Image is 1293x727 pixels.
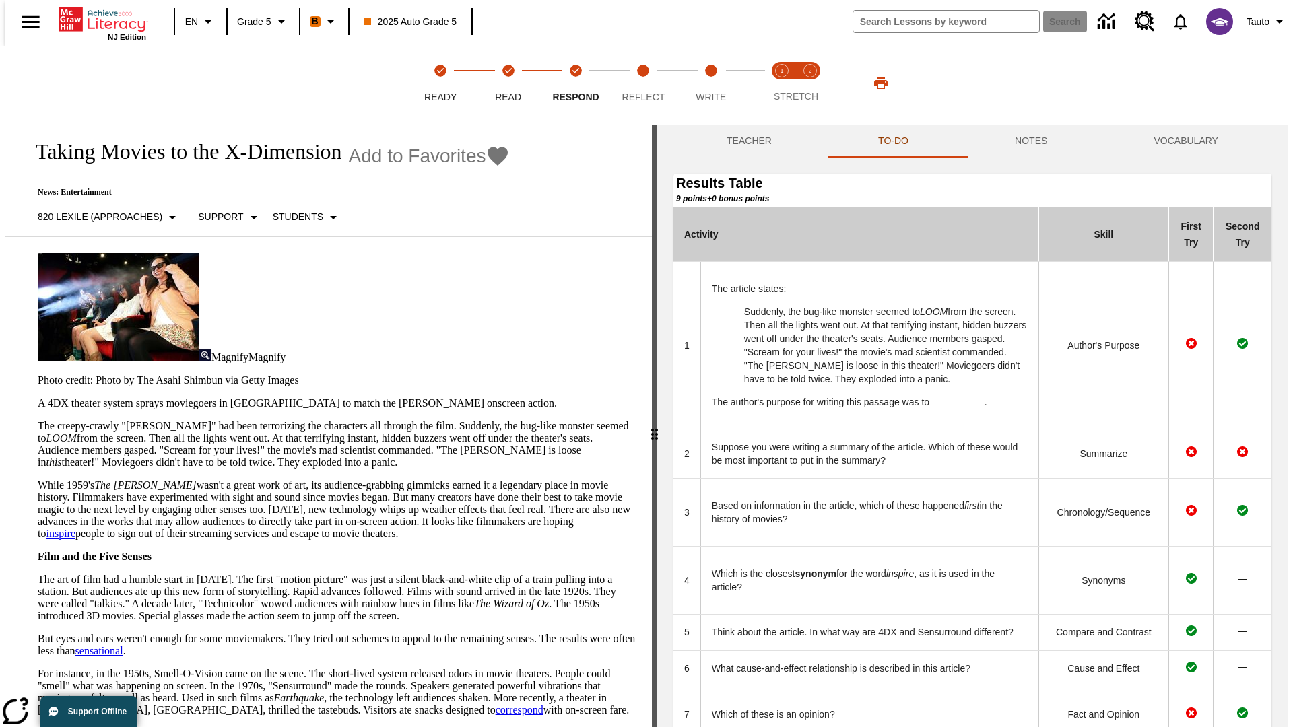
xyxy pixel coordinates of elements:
button: Scaffolds, Support [193,205,267,230]
button: Select Student [267,205,347,230]
a: inspire [46,528,75,539]
img: Wrong Answer [1186,446,1197,457]
span: Add to Favorites [349,145,486,167]
span: NJ Edition [108,33,146,41]
img: No Answer [1238,662,1247,672]
th: Skill [1038,207,1168,262]
button: Open side menu [11,2,51,42]
p: For instance, in the 1950s, Smell-O-Vision came on the scene. The short-lived system released odo... [38,668,636,716]
img: Wrong Answer [1237,446,1248,457]
img: Magnify [199,349,211,361]
div: Think about the article. In what way are 4DX and Sensurround different? [712,625,1028,639]
td: Chronology/Sequence [1038,478,1168,546]
img: Correct Answer [1186,625,1197,636]
span: Respond [552,92,599,102]
td: 2 [673,429,700,478]
button: Add to Favorites - Taking Movies to the X-Dimension [349,144,510,168]
img: No Answer [1238,574,1247,584]
td: Author's Purpose [1038,261,1168,429]
img: Panel in front of the seats sprays water mist to the happy audience at a 4DX-equipped theater. [38,253,199,361]
div: activity [657,125,1288,727]
p: 820 Lexile (Approaches) [38,210,162,224]
em: first [964,500,980,511]
button: Read(Step completed) step 2 of 5 [469,46,547,120]
h1: Taking Movies to the X-Dimension [22,139,342,164]
a: Resource Center, Will open in new tab [1127,3,1163,40]
a: correspond [496,704,543,716]
button: NOTES [962,125,1100,158]
div: reading [5,125,652,720]
a: Notifications [1163,4,1198,39]
span: Support Offline [68,707,127,716]
p: The article states: [712,282,1028,296]
td: 1 [673,261,700,429]
span: EN [185,15,198,29]
button: Boost Class color is orange. Change class color [304,9,344,34]
p: A 4DX theater system sprays moviegoers in [GEOGRAPHIC_DATA] to match the [PERSON_NAME] onscreen a... [38,397,636,409]
p: The author's purpose for writing this passage was to __________. [712,395,1028,409]
button: Select a new avatar [1198,4,1241,39]
td: Compare and Contrast [1038,614,1168,650]
span: Read [495,92,521,102]
th: First Try [1169,207,1214,262]
td: Synonyms [1038,546,1168,614]
button: Respond(Step completed) step 3 of 5 [537,46,615,120]
img: Correct Answer [1186,662,1197,672]
em: The Wizard of Oz [474,598,549,609]
p: The creepy-crawly "[PERSON_NAME]" had been terrorizing the characters all through the film. Sudde... [38,420,636,469]
button: TO-DO [825,125,962,158]
button: Stretch Respond step 2 of 2 [791,46,830,120]
button: Teacher [673,125,825,158]
em: Earthquake [274,692,325,703]
th: Activity [673,207,1038,262]
div: What cause-and-effect relationship is described in this article? [712,662,1028,675]
span: Tauto [1247,15,1269,29]
button: Stretch Read step 1 of 2 [762,46,801,120]
button: Select Lexile, 820 Lexile (Approaches) [32,205,186,230]
button: Profile/Settings [1241,9,1293,34]
p: Which of these is an opinion? [712,707,1028,721]
img: Wrong Answer [1186,338,1197,349]
em: LOOM [46,432,76,444]
img: Correct Answer [1186,573,1197,584]
span: Write [696,92,726,102]
p: Which is the closest for the word , as it is used in the article? [712,567,1028,594]
div: Home [59,5,146,41]
text: 2 [808,67,811,74]
em: LOOM [920,306,948,317]
p: Support [198,210,243,224]
div: 9 points + 0 bonus points [676,193,1271,205]
input: search field [853,11,1039,32]
p: But eyes and ears weren't enough for some moviemakers. They tried out schemes to appeal to the re... [38,633,636,657]
button: Write step 5 of 5 [672,46,750,120]
td: 4 [673,546,700,614]
a: sensational [75,645,123,656]
td: Cause and Effect [1038,650,1168,687]
img: Correct Answer [1237,707,1248,718]
img: Wrong Answer [1186,707,1197,718]
strong: synonym [795,568,836,579]
button: Grade: Grade 5, Select a grade [232,9,295,34]
div: Press Enter or Spacebar and then press right and left arrow keys to move the slider [652,125,657,727]
td: Summarize [1038,429,1168,478]
p: The art of film had a humble start in [DATE]. The first "motion picture" was just a silent black-... [38,574,636,622]
button: VOCABULARY [1100,125,1271,158]
p: Students [273,210,323,224]
span: B [312,13,319,30]
button: Ready(Step completed) step 1 of 5 [401,46,479,120]
img: Wrong Answer [1186,505,1197,516]
caption: Results Table [676,174,1271,205]
span: Magnify [211,351,248,363]
p: Suddenly, the bug-like monster seemed to from the screen. Then all the lights went out. At that t... [744,305,1028,386]
span: STRETCH [774,91,818,102]
img: avatar image [1206,8,1233,35]
p: Based on information in the article, which of these happened in the history of movies? [712,499,1028,526]
div: Suppose you were writing a summary of the article. Which of these would be most important to put ... [712,440,1028,467]
td: 6 [673,650,700,687]
span: 2025 Auto Grade 5 [364,15,457,29]
text: 1 [780,67,783,74]
em: inspire [886,568,914,579]
em: The [PERSON_NAME] [94,479,197,491]
span: Magnify [248,351,286,363]
a: Data Center [1090,3,1127,40]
